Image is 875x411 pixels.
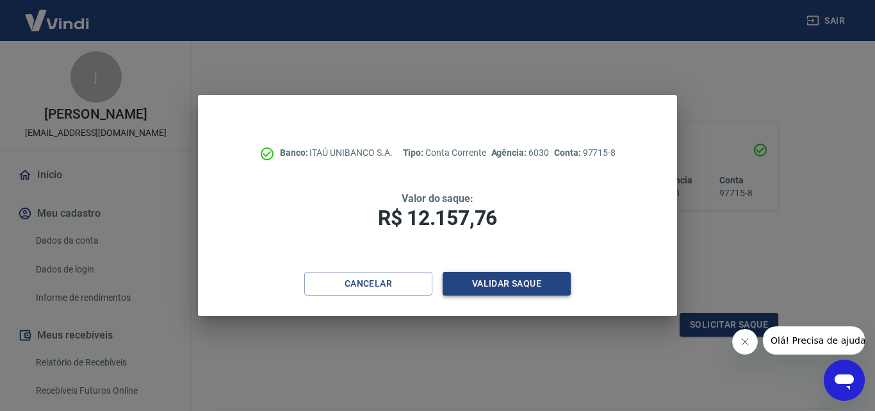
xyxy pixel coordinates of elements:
[8,9,108,19] span: Olá! Precisa de ajuda?
[280,147,310,158] span: Banco:
[402,192,473,205] span: Valor do saque:
[824,360,865,401] iframe: Botão para abrir a janela de mensagens
[280,146,393,160] p: ITAÚ UNIBANCO S.A.
[443,272,571,296] button: Validar saque
[491,147,529,158] span: Agência:
[763,326,865,355] iframe: Mensagem da empresa
[378,206,497,230] span: R$ 12.157,76
[403,146,486,160] p: Conta Corrente
[554,147,583,158] span: Conta:
[304,272,432,296] button: Cancelar
[491,146,549,160] p: 6030
[554,146,616,160] p: 97715-8
[403,147,426,158] span: Tipo:
[732,329,758,355] iframe: Fechar mensagem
